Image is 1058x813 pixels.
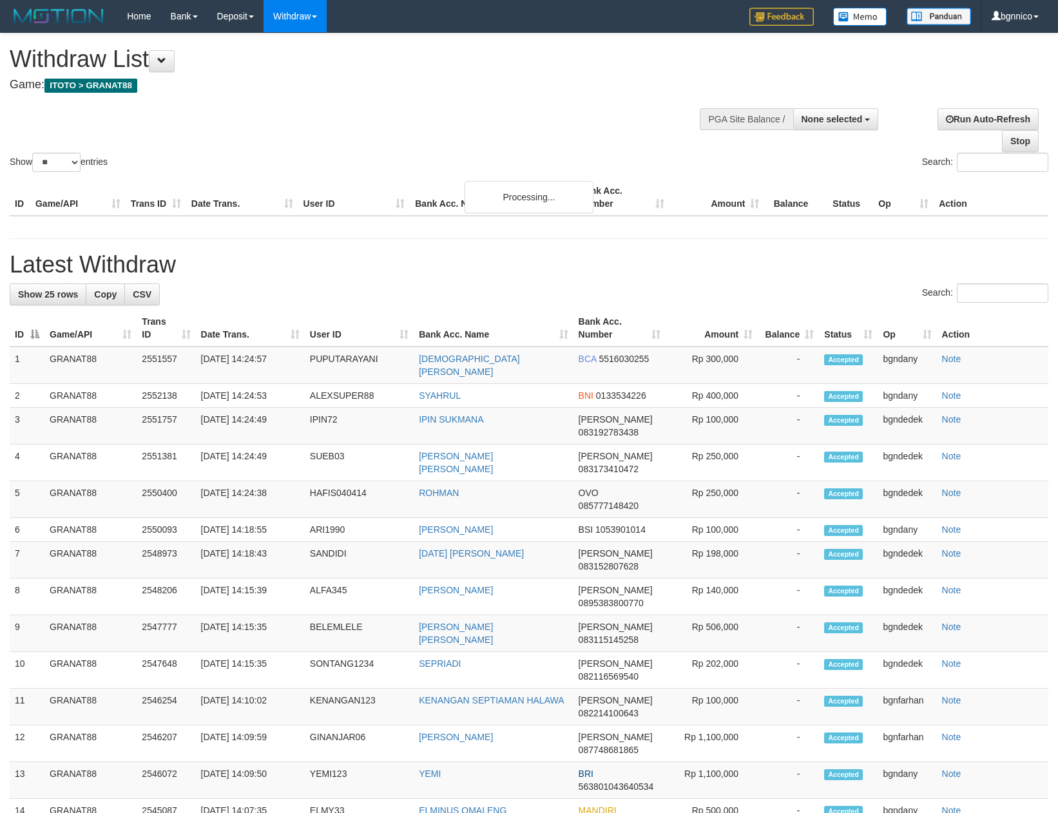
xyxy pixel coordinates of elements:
span: Copy 087748681865 to clipboard [579,745,639,755]
a: [DATE] [PERSON_NAME] [419,548,524,559]
td: 8 [10,579,44,615]
th: Date Trans.: activate to sort column ascending [196,310,305,347]
label: Search: [922,283,1048,303]
td: bgnfarhan [878,725,936,762]
td: - [758,652,819,689]
span: Accepted [824,696,863,707]
td: 5 [10,481,44,518]
td: [DATE] 14:24:49 [196,445,305,481]
select: Showentries [32,153,81,172]
a: Note [942,524,961,535]
td: HAFIS040414 [305,481,414,518]
span: Accepted [824,769,863,780]
span: Copy 083115145258 to clipboard [579,635,639,645]
th: Status [827,179,873,216]
td: - [758,725,819,762]
td: 2550400 [137,481,195,518]
td: Rp 506,000 [666,615,758,652]
th: Action [937,310,1048,347]
td: [DATE] 14:24:38 [196,481,305,518]
td: [DATE] 14:18:55 [196,518,305,542]
a: [PERSON_NAME] [PERSON_NAME] [419,451,493,474]
label: Show entries [10,153,108,172]
span: Accepted [824,622,863,633]
td: KENANGAN123 [305,689,414,725]
th: Trans ID [126,179,186,216]
span: Accepted [824,391,863,402]
a: Note [942,548,961,559]
th: Action [934,179,1048,216]
input: Search: [957,283,1048,303]
td: [DATE] 14:15:39 [196,579,305,615]
td: 2546072 [137,762,195,799]
span: [PERSON_NAME] [579,695,653,705]
span: OVO [579,488,599,498]
td: bgndany [878,762,936,799]
th: ID: activate to sort column descending [10,310,44,347]
a: Note [942,390,961,401]
span: Copy 085777148420 to clipboard [579,501,639,511]
a: KENANGAN SEPTIAMAN HALAWA [419,695,564,705]
td: GRANAT88 [44,347,137,384]
span: Accepted [824,415,863,426]
td: GRANAT88 [44,518,137,542]
a: IPIN SUKMANA [419,414,483,425]
td: bgndedek [878,408,936,445]
span: Copy 5516030255 to clipboard [599,354,649,364]
td: Rp 1,100,000 [666,762,758,799]
td: bgndany [878,347,936,384]
div: Processing... [465,181,593,213]
span: Copy 0895383800770 to clipboard [579,598,644,608]
td: YEMI123 [305,762,414,799]
th: Game/API [30,179,126,216]
span: Copy 0133534226 to clipboard [596,390,646,401]
td: [DATE] 14:09:50 [196,762,305,799]
td: 2 [10,384,44,408]
td: [DATE] 14:10:02 [196,689,305,725]
a: Note [942,658,961,669]
span: Copy 1053901014 to clipboard [595,524,646,535]
td: bgndedek [878,481,936,518]
a: SYAHRUL [419,390,461,401]
th: Balance [764,179,827,216]
td: 2546207 [137,725,195,762]
td: GRANAT88 [44,408,137,445]
th: Amount: activate to sort column ascending [666,310,758,347]
td: GRANAT88 [44,689,137,725]
label: Search: [922,153,1048,172]
td: 2547777 [137,615,195,652]
td: 9 [10,615,44,652]
td: - [758,481,819,518]
td: - [758,579,819,615]
td: 10 [10,652,44,689]
td: Rp 400,000 [666,384,758,408]
span: Copy 083173410472 to clipboard [579,464,639,474]
td: SUEB03 [305,445,414,481]
h1: Latest Withdraw [10,252,1048,278]
td: - [758,542,819,579]
td: GRANAT88 [44,542,137,579]
td: - [758,762,819,799]
span: None selected [802,114,863,124]
span: Accepted [824,452,863,463]
th: User ID [298,179,410,216]
span: Copy 563801043640534 to clipboard [579,781,654,792]
td: SONTANG1234 [305,652,414,689]
img: Feedback.jpg [749,8,814,26]
span: [PERSON_NAME] [579,548,653,559]
input: Search: [957,153,1048,172]
td: 2551757 [137,408,195,445]
th: Status: activate to sort column ascending [819,310,878,347]
th: Bank Acc. Name [410,179,574,216]
a: Run Auto-Refresh [938,108,1039,130]
td: 2548973 [137,542,195,579]
span: Copy 083192783438 to clipboard [579,427,639,437]
a: [PERSON_NAME] [419,732,493,742]
td: [DATE] 14:15:35 [196,615,305,652]
h1: Withdraw List [10,46,693,72]
td: ALEXSUPER88 [305,384,414,408]
td: Rp 198,000 [666,542,758,579]
td: [DATE] 14:18:43 [196,542,305,579]
th: User ID: activate to sort column ascending [305,310,414,347]
td: bgndedek [878,445,936,481]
